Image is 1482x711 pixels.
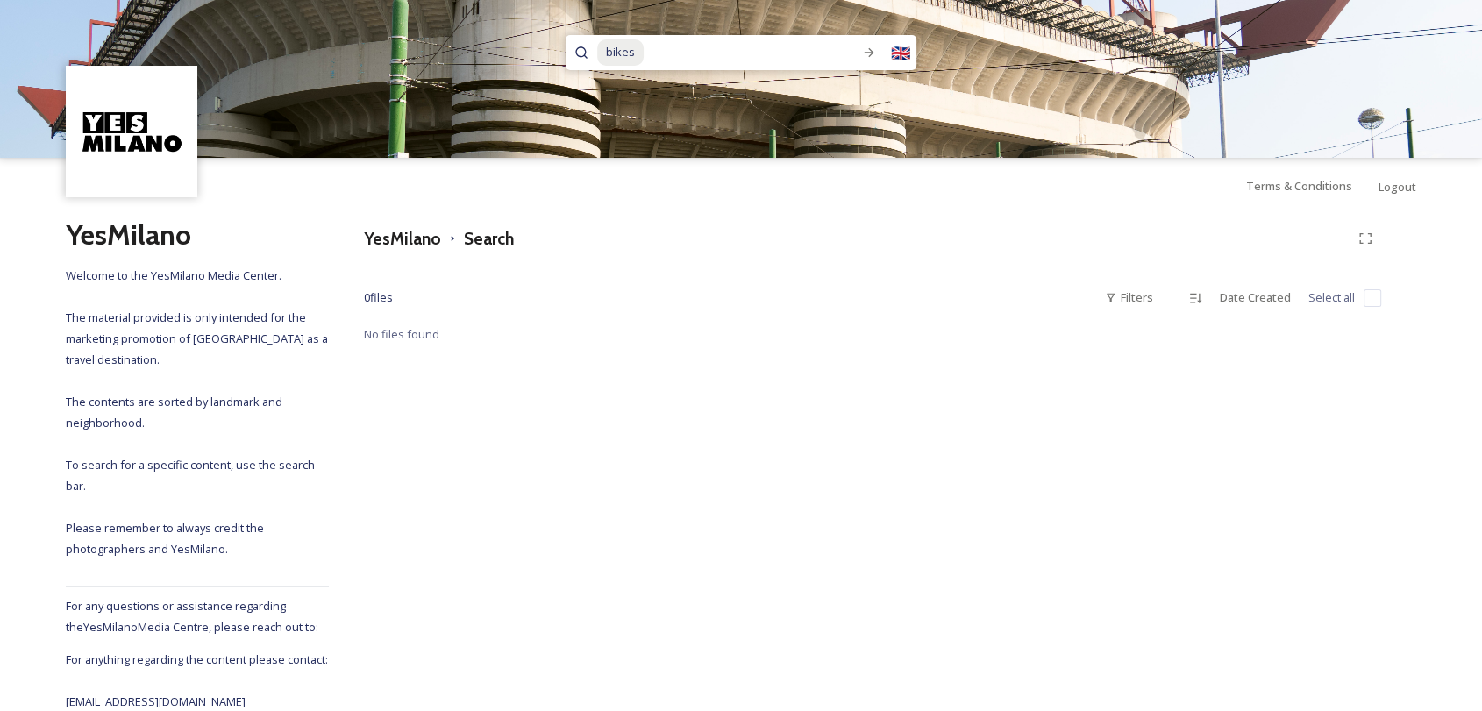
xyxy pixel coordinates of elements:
span: Terms & Conditions [1246,178,1352,194]
span: For any questions or assistance regarding the YesMilano Media Centre, please reach out to: [66,598,318,635]
div: Filters [1096,281,1162,315]
a: Terms & Conditions [1246,175,1379,196]
img: Logo%20YesMilano%40150x.png [68,68,196,196]
span: Logout [1379,179,1416,195]
div: Date Created [1211,281,1300,315]
span: 0 file s [364,289,393,306]
span: bikes [597,39,644,65]
span: Welcome to the YesMilano Media Center. The material provided is only intended for the marketing p... [66,267,331,557]
span: No files found [364,326,439,342]
h3: YesMilano [364,226,441,252]
h2: YesMilano [66,214,329,256]
span: Select all [1308,289,1355,306]
h3: Search [464,226,514,252]
span: For anything regarding the content please contact: [EMAIL_ADDRESS][DOMAIN_NAME] [66,651,331,709]
div: 🇬🇧 [885,37,916,68]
